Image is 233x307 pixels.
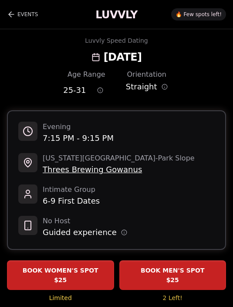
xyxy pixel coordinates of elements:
[43,195,100,207] span: 6-9 First Dates
[104,50,142,64] h2: [DATE]
[184,11,222,18] span: Few spots left!
[63,84,86,96] span: 25 - 31
[91,81,110,100] button: Age range information
[126,81,157,93] span: Straight
[43,216,127,226] span: No Host
[139,266,206,275] span: BOOK MEN'S SPOT
[43,226,117,239] span: Guided experience
[85,36,148,45] div: Luvvly Speed Dating
[176,11,182,18] span: 🔥
[163,293,182,302] span: 2 Left!
[63,69,109,80] div: Age Range
[95,8,137,22] h1: LUVVLY
[162,84,168,90] button: Orientation information
[95,7,137,22] a: LUVVLY
[43,122,114,132] span: Evening
[119,260,226,290] button: BOOK MEN'S SPOT - 2 Left!
[166,276,179,284] span: $25
[49,293,72,302] span: Limited
[21,266,100,275] span: BOOK WOMEN'S SPOT
[121,229,127,235] button: Host information
[124,69,170,80] div: Orientation
[43,164,195,176] span: Threes Brewing Gowanus
[43,153,195,164] span: [US_STATE][GEOGRAPHIC_DATA] - Park Slope
[7,6,38,23] a: Back to events
[7,260,114,290] button: BOOK WOMEN'S SPOT - Limited
[43,184,100,195] span: Intimate Group
[43,132,114,144] span: 7:15 PM - 9:15 PM
[54,276,67,284] span: $25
